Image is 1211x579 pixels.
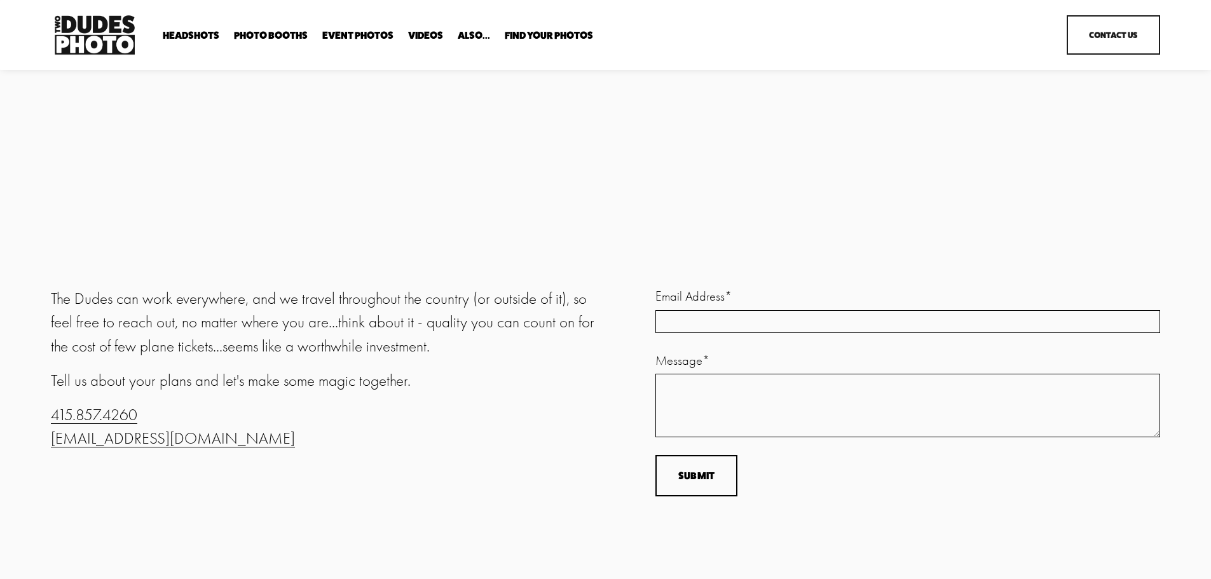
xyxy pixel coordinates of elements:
[408,30,443,42] a: Videos
[655,455,737,496] input: Submit
[163,31,219,41] span: Headshots
[51,369,602,393] p: Tell us about your plans and let's make some magic together.
[163,30,219,42] a: folder dropdown
[234,31,308,41] span: Photo Booths
[505,30,593,42] a: folder dropdown
[51,12,139,58] img: Two Dudes Photo | Headshots, Portraits &amp; Photo Booths
[1067,15,1160,55] a: Contact Us
[51,405,137,424] a: 415.857.4260
[505,31,593,41] span: Find Your Photos
[322,30,393,42] a: Event Photos
[234,30,308,42] a: folder dropdown
[51,429,295,447] a: [EMAIL_ADDRESS][DOMAIN_NAME]
[655,351,1160,371] label: Message
[458,31,490,41] span: Also...
[655,287,1160,306] label: Email Address
[458,30,490,42] a: folder dropdown
[51,287,602,358] p: The Dudes can work everywhere, and we travel throughout the country (or outside of it), so feel f...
